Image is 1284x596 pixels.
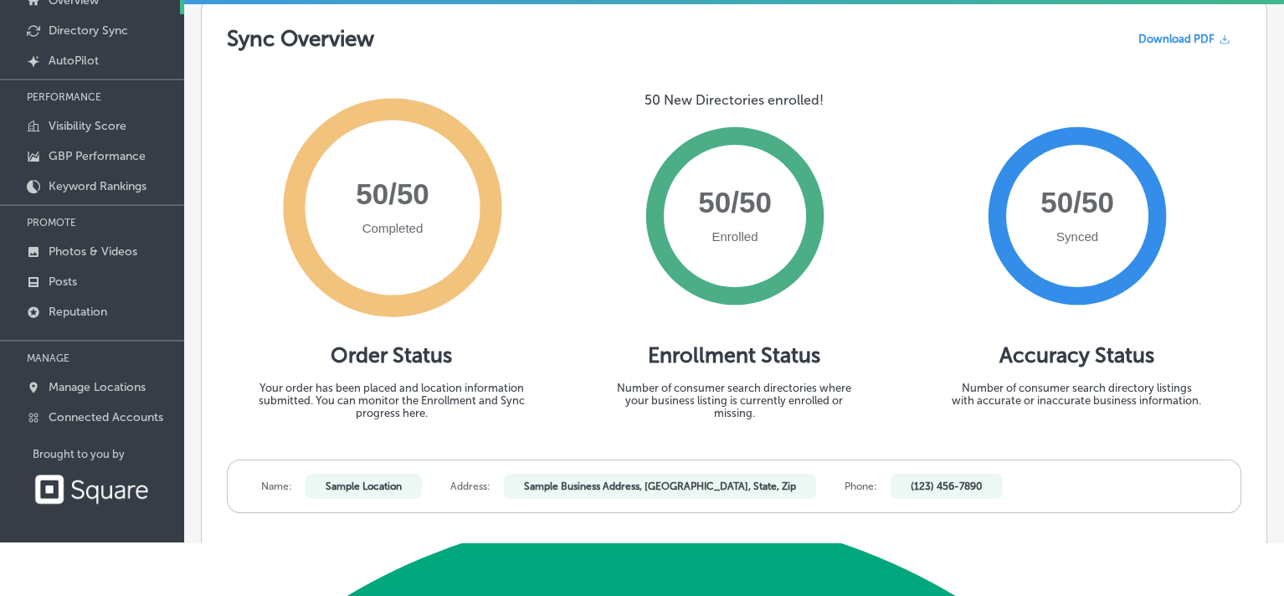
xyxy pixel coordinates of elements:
p: (123) 456-7890 [891,474,1003,499]
p: Number of consumer search directories where your business listing is currently enrolled or missing. [609,382,860,419]
label: Name: [261,480,292,492]
p: Number of consumer search directory listings with accurate or inaccurate business information. [951,382,1202,407]
span: Download PDF [1138,33,1215,45]
p: Directory Sync [49,23,128,38]
p: Sample Business Address, [GEOGRAPHIC_DATA], State, Zip [504,474,816,499]
p: Visibility Score [49,119,126,133]
h1: Enrollment Status [648,342,820,368]
p: Connected Accounts [49,410,163,424]
p: Brought to you by [33,448,184,460]
label: Phone: [845,480,877,492]
p: AutoPilot [49,54,99,68]
h1: Sync Details [227,540,1241,566]
p: Manage Locations [49,380,146,394]
h1: Accuracy Status [999,342,1154,368]
p: Reputation [49,305,107,319]
p: Your order has been placed and location information submitted. You can monitor the Enrollment and... [245,382,538,419]
p: Photos & Videos [49,244,137,259]
h1: Sync Overview [227,26,374,52]
p: Sample Location [306,474,422,499]
p: GBP Performance [49,149,146,163]
h1: Order Status [331,342,452,368]
label: Address: [450,480,490,492]
img: Square [33,474,150,505]
p: Posts [49,275,77,289]
p: 50 New Directories enrolled! [645,92,824,108]
p: Keyword Rankings [49,179,146,193]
